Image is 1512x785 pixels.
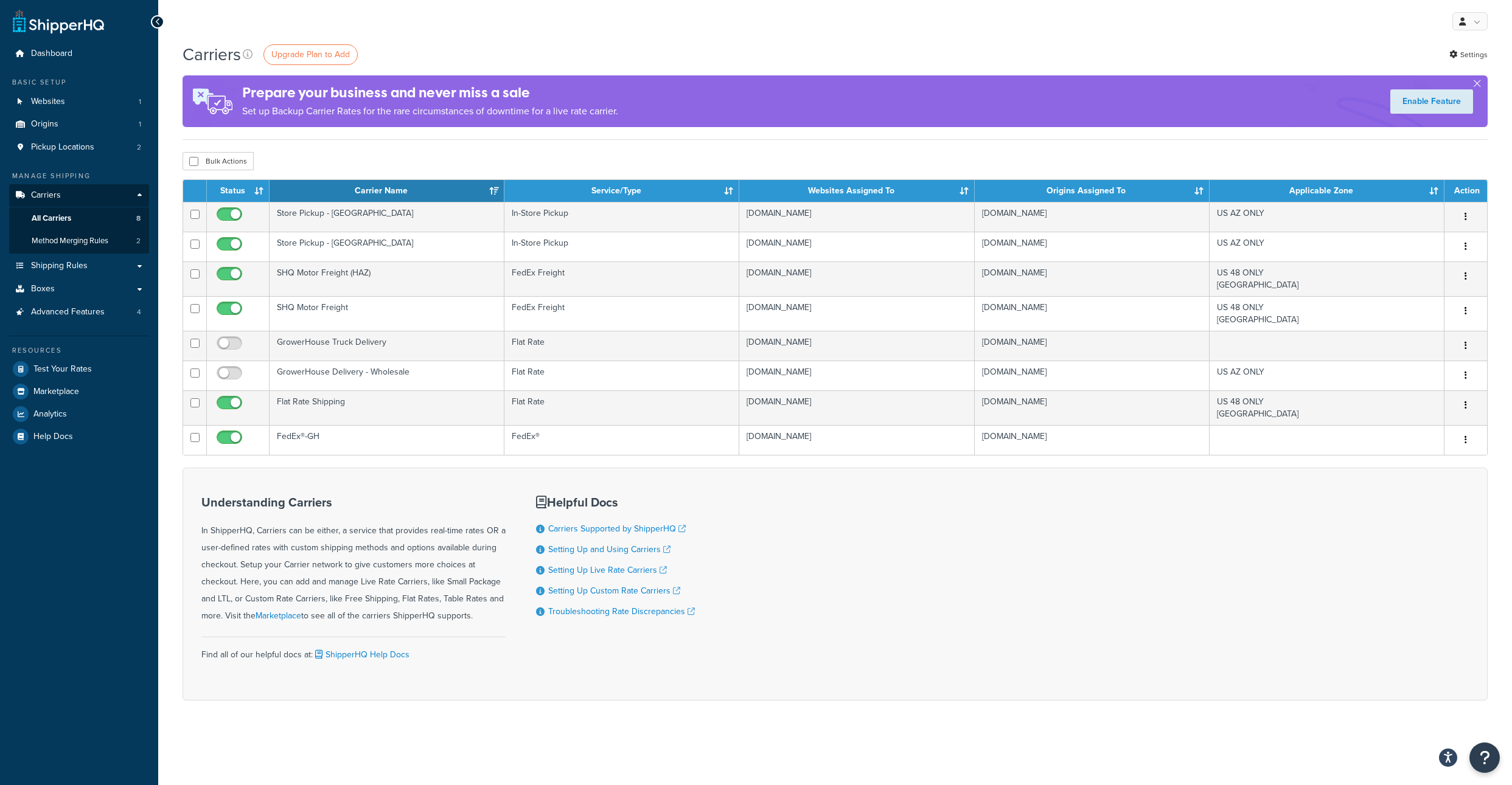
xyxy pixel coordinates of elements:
h3: Helpful Docs [536,496,695,509]
li: Advanced Features [9,301,149,323]
li: Dashboard [9,43,149,65]
span: Help Docs [33,432,73,442]
td: Flat Rate [504,331,739,361]
a: Troubleshooting Rate Discrepancies [548,605,695,618]
td: In-Store Pickup [504,202,739,232]
a: Marketplace [9,381,149,403]
td: SHQ Motor Freight (HAZ) [270,261,504,296]
th: Action [1444,180,1487,202]
span: Test Your Rates [33,364,92,375]
span: 8 [136,213,141,224]
span: Carriers [31,190,61,201]
td: US AZ ONLY [1210,202,1444,232]
a: Settings [1449,46,1488,63]
td: [DOMAIN_NAME] [739,296,974,331]
td: [DOMAIN_NAME] [975,202,1210,232]
td: Flat Rate [504,361,739,390]
h3: Understanding Carriers [201,496,506,509]
span: Analytics [33,409,67,420]
td: In-Store Pickup [504,232,739,261]
td: [DOMAIN_NAME] [975,425,1210,455]
th: Applicable Zone: activate to sort column ascending [1210,180,1444,202]
a: Carriers Supported by ShipperHQ [548,522,686,535]
td: Flat Rate [504,390,739,425]
td: US AZ ONLY [1210,361,1444,390]
span: 4 [137,307,141,317]
span: Advanced Features [31,307,105,317]
span: Marketplace [33,387,79,397]
a: Shipping Rules [9,255,149,277]
td: Store Pickup - [GEOGRAPHIC_DATA] [270,232,504,261]
span: All Carriers [32,213,71,224]
a: Enable Feature [1390,89,1473,114]
td: FedEx Freight [504,296,739,331]
h4: Prepare your business and never miss a sale [242,83,618,103]
button: Bulk Actions [183,152,254,170]
a: Websites 1 [9,91,149,113]
a: All Carriers 8 [9,207,149,230]
span: Boxes [31,284,55,294]
a: Pickup Locations 2 [9,136,149,159]
a: Origins 1 [9,113,149,136]
th: Status: activate to sort column ascending [207,180,270,202]
td: SHQ Motor Freight [270,296,504,331]
li: Carriers [9,184,149,254]
a: Setting Up Custom Rate Carriers [548,584,680,597]
a: ShipperHQ Home [13,9,104,33]
td: [DOMAIN_NAME] [739,202,974,232]
li: Help Docs [9,426,149,448]
li: Pickup Locations [9,136,149,159]
th: Carrier Name: activate to sort column ascending [270,180,504,202]
a: Method Merging Rules 2 [9,230,149,252]
span: 2 [136,236,141,246]
td: [DOMAIN_NAME] [739,232,974,261]
th: Origins Assigned To: activate to sort column ascending [975,180,1210,202]
p: Set up Backup Carrier Rates for the rare circumstances of downtime for a live rate carrier. [242,103,618,120]
span: Dashboard [31,49,72,59]
td: GrowerHouse Delivery - Wholesale [270,361,504,390]
span: Pickup Locations [31,142,94,153]
li: All Carriers [9,207,149,230]
img: ad-rules-rateshop-fe6ec290ccb7230408bd80ed9643f0289d75e0ffd9eb532fc0e269fcd187b520.png [183,75,242,127]
a: Analytics [9,403,149,425]
span: Method Merging Rules [32,236,108,246]
td: [DOMAIN_NAME] [739,261,974,296]
h1: Carriers [183,43,241,66]
a: Setting Up Live Rate Carriers [548,564,667,576]
a: Marketplace [256,609,301,622]
td: FedEx® [504,425,739,455]
a: Upgrade Plan to Add [263,44,358,65]
span: 1 [139,119,141,130]
th: Websites Assigned To: activate to sort column ascending [739,180,974,202]
span: Websites [31,97,65,107]
td: [DOMAIN_NAME] [739,331,974,361]
td: [DOMAIN_NAME] [975,331,1210,361]
th: Service/Type: activate to sort column ascending [504,180,739,202]
td: Flat Rate Shipping [270,390,504,425]
a: Test Your Rates [9,358,149,380]
a: Carriers [9,184,149,207]
span: Shipping Rules [31,261,88,271]
li: Method Merging Rules [9,230,149,252]
td: [DOMAIN_NAME] [975,390,1210,425]
td: [DOMAIN_NAME] [739,425,974,455]
a: Advanced Features 4 [9,301,149,323]
td: US 48 ONLY [GEOGRAPHIC_DATA] [1210,296,1444,331]
td: [DOMAIN_NAME] [739,390,974,425]
td: FedEx Freight [504,261,739,296]
td: GrowerHouse Truck Delivery [270,331,504,361]
td: [DOMAIN_NAME] [975,296,1210,331]
div: In ShipperHQ, Carriers can be either, a service that provides real-time rates OR a user-defined r... [201,496,506,624]
td: US 48 ONLY [GEOGRAPHIC_DATA] [1210,390,1444,425]
div: Manage Shipping [9,171,149,181]
td: [DOMAIN_NAME] [975,361,1210,390]
td: Store Pickup - [GEOGRAPHIC_DATA] [270,202,504,232]
div: Find all of our helpful docs at: [201,637,506,663]
li: Origins [9,113,149,136]
li: Boxes [9,278,149,300]
span: 1 [139,97,141,107]
div: Resources [9,345,149,356]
